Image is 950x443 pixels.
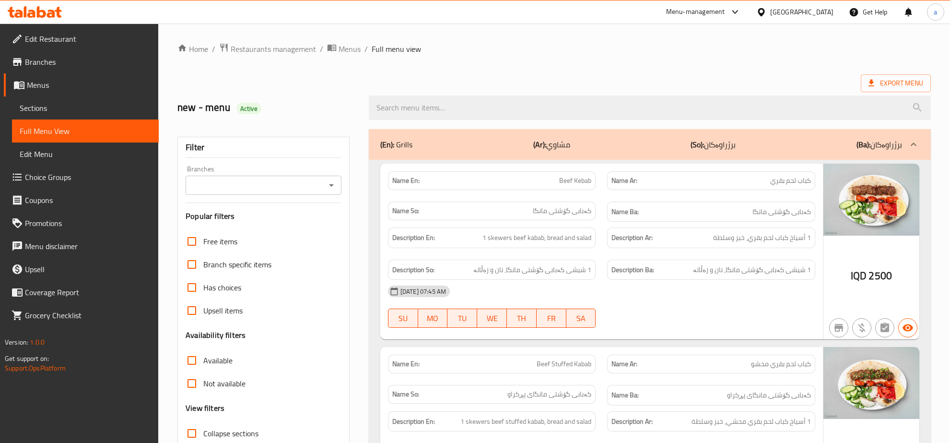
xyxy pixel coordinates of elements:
span: Branches [25,56,151,68]
span: Get support on: [5,352,49,365]
p: Grills [380,139,412,150]
span: Menus [27,79,151,91]
span: Edit Restaurant [25,33,151,45]
button: Open [325,179,338,192]
span: WE [481,311,503,325]
button: MO [418,309,448,328]
span: Menu disclaimer [25,240,151,252]
span: کەبابی گۆشتی مانگا [752,206,811,218]
a: Edit Menu [12,143,159,166]
span: IQD [851,266,867,285]
strong: Description So: [392,264,434,276]
span: Collapse sections [203,428,258,439]
a: Choice Groups [4,166,159,189]
span: 1 شیشی کەبابی گۆشتی مانگا، نان و زەڵاتە [693,264,811,276]
button: FR [537,309,566,328]
strong: Name En: [392,359,420,369]
span: Menus [339,43,361,55]
strong: Name So: [392,206,419,216]
span: كباب لحم بقري محشو [751,359,811,369]
a: Coupons [4,189,159,212]
span: Export Menu [868,77,923,89]
span: Beef Kebab [559,176,591,186]
span: 1 أسياخ كباب لحم بقري محشي، خبز وسلطة [692,416,811,428]
button: SA [566,309,596,328]
strong: Name Ba: [611,389,639,401]
h3: Availability filters [186,330,246,341]
nav: breadcrumb [177,43,931,55]
strong: Description En: [392,232,435,244]
a: Restaurants management [219,43,316,55]
span: SU [392,311,414,325]
span: 1.0.0 [30,336,45,348]
span: TH [511,311,533,325]
button: Purchased item [852,318,871,337]
a: Upsell [4,258,159,281]
span: 2500 [868,266,892,285]
a: Menus [327,43,361,55]
span: 1 شیشی کەبابی گۆشتی مانگا، نان و زەڵاتە [473,264,591,276]
span: Available [203,355,233,366]
li: / [212,43,215,55]
span: Upsell [25,263,151,275]
b: (So): [691,137,704,152]
span: Free items [203,236,237,247]
span: [DATE] 07:45 AM [397,287,450,296]
span: Active [236,104,261,113]
h2: new - menu [177,100,357,115]
button: WE [477,309,507,328]
span: MO [422,311,444,325]
button: Not has choices [875,318,894,337]
strong: Name So: [392,389,419,399]
div: [GEOGRAPHIC_DATA] [770,7,833,17]
a: Support.OpsPlatform [5,362,66,374]
span: Coverage Report [25,287,151,298]
a: Menu disclaimer [4,235,159,258]
span: كباب لحم بقري [770,176,811,186]
button: Not branch specific item [829,318,848,337]
div: (En): Grills(Ar):مشاوي(So):برژراوەکان(Ba):برژراوەکان [369,129,931,160]
a: Grocery Checklist [4,304,159,327]
span: 1 أسياخ كباب لحم بقري، خبز وسلطة [713,232,811,244]
span: Edit Menu [20,148,151,160]
button: Available [898,318,917,337]
strong: Name En: [392,176,420,186]
span: Restaurants management [231,43,316,55]
b: (En): [380,137,394,152]
span: a [934,7,937,17]
span: Beef Stuffed Kabab [537,359,591,369]
strong: Name Ar: [611,359,637,369]
button: TH [507,309,537,328]
a: Coverage Report [4,281,159,304]
input: search [369,96,931,120]
p: برژراوەکان [691,139,736,150]
a: Sections [12,96,159,120]
span: کەبابی گۆشتی مانگای پڕکراو [507,389,591,399]
a: Home [177,43,208,55]
a: Full Menu View [12,120,159,143]
a: Promotions [4,212,159,235]
b: (Ar): [533,137,546,152]
div: Filter [186,137,341,158]
img: Kabab_Bawki_Nooh_Beef_kab638934330832236205.jpg [823,164,919,236]
span: 1 skewers beef kabab, bread and salad [482,232,591,244]
span: کەبابی گۆشتی مانگا [533,206,591,216]
strong: Description En: [392,416,435,428]
button: SU [388,309,418,328]
p: مشاوي [533,139,570,150]
span: TU [451,311,473,325]
span: Sections [20,102,151,114]
a: Branches [4,50,159,73]
span: Branch specific items [203,259,271,270]
span: FR [540,311,563,325]
span: Upsell items [203,305,243,316]
span: Promotions [25,217,151,229]
span: Export Menu [861,74,931,92]
div: Menu-management [666,6,725,18]
b: (Ba): [856,137,870,152]
span: کەبابی گۆشتی مانگای پڕکراو [727,389,811,401]
span: Coupons [25,194,151,206]
div: Active [236,103,261,114]
strong: Name Ar: [611,176,637,186]
strong: Description Ar: [611,232,653,244]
